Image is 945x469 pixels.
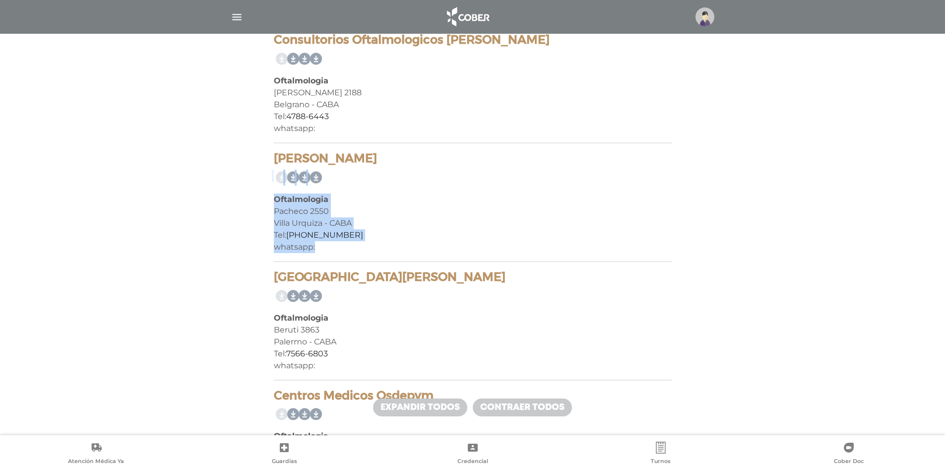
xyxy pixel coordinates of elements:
[651,458,671,467] span: Turnos
[274,76,328,85] b: Oftalmologia
[567,442,755,467] a: Turnos
[274,270,672,284] h4: [GEOGRAPHIC_DATA][PERSON_NAME]
[274,217,672,229] div: Villa Urquiza - CABA
[286,349,328,358] a: 7566-6803
[441,5,494,29] img: logo_cober_home-white.png
[373,399,467,416] a: Expandir todos
[274,348,672,360] div: Tel:
[68,458,124,467] span: Atención Médica Ya
[695,7,714,26] img: profile-placeholder.svg
[272,458,297,467] span: Guardias
[286,112,329,121] a: 4788-6443
[274,111,672,123] div: Tel:
[274,336,672,348] div: Palermo - CABA
[2,442,190,467] a: Atención Médica Ya
[378,442,567,467] a: Credencial
[274,229,672,241] div: Tel:
[274,123,672,134] div: whatsapp:
[834,458,864,467] span: Cober Doc
[286,230,363,240] a: [PHONE_NUMBER]
[274,99,672,111] div: Belgrano - CABA
[274,324,672,336] div: Beruti 3863
[755,442,943,467] a: Cober Doc
[274,241,672,253] div: whatsapp:
[457,458,488,467] span: Credencial
[274,151,672,166] h4: [PERSON_NAME]
[473,399,572,416] a: Contraer todos
[274,389,672,403] h4: Centros Medicos Osdepym
[274,313,328,323] b: Oftalmologia
[274,195,328,204] b: Oftalmologia
[274,205,672,217] div: Pacheco 2550
[231,11,243,23] img: Cober_menu-lines-white.svg
[274,360,672,372] div: whatsapp:
[274,431,328,441] b: Oftalmologia
[274,33,672,47] h4: Consultorios Oftalmologicos [PERSON_NAME]
[190,442,378,467] a: Guardias
[274,87,672,99] div: [PERSON_NAME] 2188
